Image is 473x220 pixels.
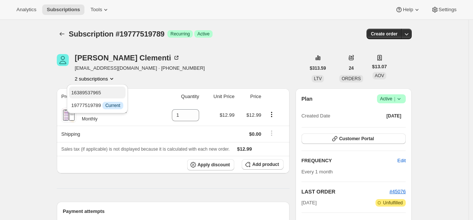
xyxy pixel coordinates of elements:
div: [PERSON_NAME] Clementi [75,54,180,62]
button: Product actions [266,110,278,119]
span: Apply discount [198,162,230,168]
span: Subscription #19777519789 [69,30,164,38]
span: 16389537965 [71,90,101,95]
span: LTV [314,76,322,81]
h2: Payment attempts [63,208,284,215]
span: Settings [439,7,457,13]
span: [DATE] [386,113,401,119]
span: $313.59 [310,65,326,71]
span: $13.07 [372,63,387,70]
th: Price [237,88,264,105]
th: Quantity [157,88,201,105]
th: Shipping [57,126,157,142]
span: Tools [90,7,102,13]
h2: Plan [302,95,313,103]
button: 19777519789 InfoCurrent [69,99,126,111]
button: Create order [367,29,402,39]
span: Active [380,95,403,103]
button: 16389537965 [69,87,126,98]
h2: FREQUENCY [302,157,398,164]
button: Subscriptions [57,29,67,39]
span: Recurring [170,31,190,37]
span: [EMAIL_ADDRESS][DOMAIN_NAME] · [PHONE_NUMBER] [75,65,205,72]
span: | [394,96,395,102]
span: $12.99 [247,112,262,118]
button: Analytics [12,4,41,15]
button: 24 [344,63,358,73]
a: #45076 [390,189,406,194]
span: $0.00 [249,131,262,137]
span: Every 1 month [302,169,333,175]
button: #45076 [390,188,406,195]
span: Analytics [16,7,36,13]
span: Unfulfilled [383,200,403,206]
button: Edit [393,155,410,167]
span: Help [403,7,413,13]
th: Product [57,88,157,105]
span: Add product [252,161,279,167]
button: $313.59 [305,63,330,73]
span: Subscriptions [47,7,80,13]
img: product img [62,108,75,123]
button: Customer Portal [302,133,406,144]
button: Settings [427,4,461,15]
span: Edit [398,157,406,164]
button: Tools [86,4,114,15]
button: Shipping actions [266,129,278,137]
button: Apply discount [187,159,235,170]
span: $12.99 [220,112,235,118]
span: AOV [375,73,384,78]
button: Add product [242,159,283,170]
span: Current [105,103,120,109]
span: Sales tax (if applicable) is not displayed because it is calculated with each new order. [61,147,230,152]
button: Subscriptions [42,4,84,15]
button: [DATE] [382,111,406,121]
span: [DATE] [302,199,317,207]
span: $12.99 [237,146,252,152]
span: Customer Portal [339,136,374,142]
span: 19777519789 [71,103,123,108]
span: 24 [349,65,353,71]
span: ORDERS [341,76,361,81]
span: Create order [371,31,398,37]
button: Product actions [75,75,115,82]
span: Created Date [302,112,330,120]
button: Help [391,4,425,15]
th: Unit Price [201,88,237,105]
h2: LAST ORDER [302,188,390,195]
span: Active [197,31,210,37]
span: Marie Clementi [57,54,69,66]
